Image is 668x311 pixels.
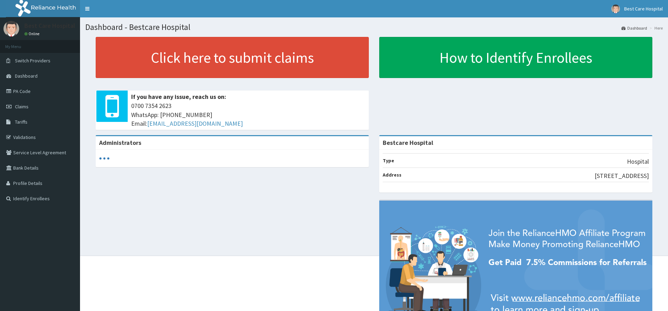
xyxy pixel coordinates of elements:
span: Dashboard [15,73,38,79]
li: Here [648,25,663,31]
span: Claims [15,103,29,110]
b: Address [383,172,401,178]
strong: Bestcare Hospital [383,139,433,147]
p: [STREET_ADDRESS] [595,171,649,180]
span: 0700 7354 2623 WhatsApp: [PHONE_NUMBER] Email: [131,101,365,128]
a: Dashboard [621,25,647,31]
h1: Dashboard - Bestcare Hospital [85,23,663,32]
a: How to Identify Enrollees [379,37,652,78]
span: Tariffs [15,119,27,125]
a: [EMAIL_ADDRESS][DOMAIN_NAME] [147,119,243,127]
b: Type [383,157,394,164]
img: User Image [3,21,19,37]
p: Best Care Hospital [24,23,75,29]
span: Switch Providers [15,57,50,64]
img: User Image [611,5,620,13]
b: If you have any issue, reach us on: [131,93,226,101]
b: Administrators [99,139,141,147]
a: Click here to submit claims [96,37,369,78]
a: Online [24,31,41,36]
p: Hospital [627,157,649,166]
span: Best Care Hospital [624,6,663,12]
svg: audio-loading [99,153,110,164]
